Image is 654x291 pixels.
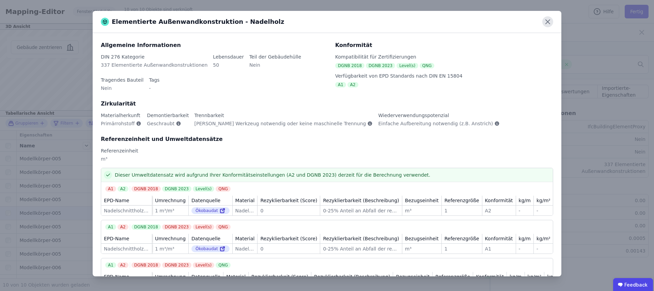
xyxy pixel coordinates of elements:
[162,262,191,268] div: DGNB 2023
[519,245,531,252] div: -
[378,120,493,127] span: Einfache Aufbereitung notwendig (z.B. Anstrich)
[235,245,255,252] div: Nadelholz
[213,62,244,74] div: 50
[191,235,220,242] div: Datenquelle
[485,235,513,242] div: Konformität
[193,186,214,192] div: Level(s)
[226,273,246,280] div: Material
[147,112,189,119] div: Demontierbarkeit
[191,207,230,214] div: Ökobaudat
[118,186,128,192] div: A2
[193,224,214,230] div: Level(s)
[251,273,308,280] div: Rezyklierbarkeit (Score)
[191,197,220,204] div: Datenquelle
[101,77,143,83] div: Tragendes Bauteil
[249,62,301,74] div: Nein
[314,273,390,280] div: Rezyklierbarkeit (Beschreibung)
[476,273,504,280] div: Konformität
[485,245,513,252] div: A1
[216,262,231,268] div: QNG
[101,17,284,27] div: Elementierte Außenwandkonstruktion - Nadelholz
[519,235,531,242] div: kg/m
[260,197,317,204] div: Rezyklierbarkeit (Score)
[194,120,366,127] span: [PERSON_NAME] Werkzeug notwendig oder keine maschinelle Trennung
[131,262,161,268] div: DGNB 2018
[155,245,186,252] div: 1 m³/m³
[445,245,479,252] div: 1
[115,172,430,178] span: Dieser Umweltdatensatz wird aufgrund Ihrer Konformitätseinstellungen (A2 und DGNB 2023) derzeit f...
[510,273,521,280] div: kg/m
[405,197,439,204] div: Bezugseinheit
[347,82,358,87] div: A2
[405,245,439,252] div: m³
[101,100,553,108] div: Zirkularität
[519,197,531,204] div: kg/m
[101,147,553,154] div: Referenzeinheit
[191,245,230,252] div: Ökobaudat
[101,62,207,74] div: 337 Elementierte Außenwandkonstruktionen
[536,197,550,204] div: kg/m²
[101,53,207,60] div: DIN 276 Kategorie
[323,245,399,252] div: 0-25% Anteil an Abfall der recycled wird
[335,82,346,87] div: A1
[104,207,149,214] div: Nadelschnittholz - getrocknet (Durchschnitt DE)
[101,41,327,49] div: Allgemeine Informationen
[101,120,135,127] span: Primärrohstoff
[396,273,430,280] div: Bezugseinheit
[378,112,500,119] div: Wiederverwendungspotenzial
[405,235,439,242] div: Bezugseinheit
[235,235,255,242] div: Material
[435,273,470,280] div: Referenzgröße
[335,72,553,79] div: Verfügbarkeit von EPD Standards nach DIN EN 15804
[193,262,214,268] div: Level(s)
[147,120,174,127] span: Geschraubt
[445,235,479,242] div: Referenzgröße
[155,273,186,280] div: Umrechnung
[162,224,191,230] div: DGNB 2023
[104,245,149,252] div: Nadelschnittholz - getrocknet (Durchschnitt DE)
[149,77,159,83] div: Tags
[131,224,161,230] div: DGNB 2018
[260,207,317,214] div: 0
[519,207,531,214] div: -
[155,197,186,204] div: Umrechnung
[335,41,553,49] div: Konformität
[155,235,186,242] div: Umrechnung
[118,224,128,230] div: A2
[155,207,186,214] div: 1 m³/m³
[216,186,231,192] div: QNG
[101,156,553,168] div: m³
[131,186,161,192] div: DGNB 2018
[366,63,395,68] div: DGNB 2023
[194,112,373,119] div: Trennbarkeit
[420,63,435,68] div: QNG
[101,135,553,143] div: Referenzeinheit und Umweltdatensätze
[260,245,317,252] div: 0
[104,235,129,242] div: EPD-Name
[445,197,479,204] div: Referenzgröße
[323,197,399,204] div: Rezyklierbarkeit (Beschreibung)
[536,207,550,214] div: -
[485,197,513,204] div: Konformität
[149,85,159,97] div: -
[162,186,191,192] div: DGNB 2023
[260,235,317,242] div: Rezyklierbarkeit (Score)
[216,224,231,230] div: QNG
[396,63,418,68] div: Level(s)
[101,85,143,97] div: Nein
[105,262,116,268] div: A1
[485,207,513,214] div: A2
[335,53,553,60] div: Kompatibilität für Zertifizierungen
[405,207,439,214] div: m³
[323,235,399,242] div: Rezyklierbarkeit (Beschreibung)
[335,63,364,68] div: DGNB 2018
[536,235,550,242] div: kg/m²
[104,197,129,204] div: EPD-Name
[105,186,116,192] div: A1
[235,207,255,214] div: Nadelholz
[191,273,220,280] div: Datenquelle
[528,273,542,280] div: kg/m²
[445,207,479,214] div: 1
[536,245,550,252] div: -
[249,53,301,60] div: Teil der Gebäudehülle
